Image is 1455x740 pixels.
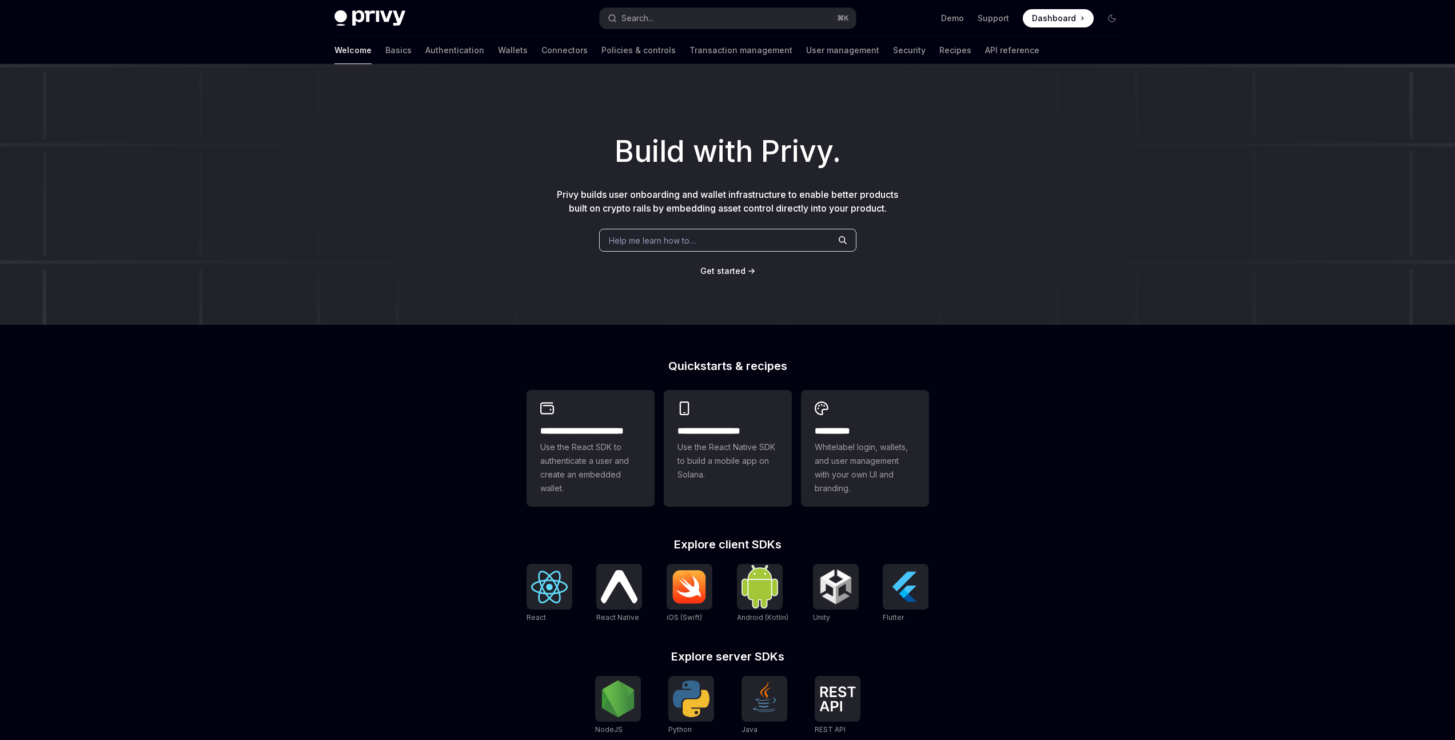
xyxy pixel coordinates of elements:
span: Whitelabel login, wallets, and user management with your own UI and branding. [815,440,915,495]
img: iOS (Swift) [671,570,708,604]
a: React NativeReact Native [596,564,642,623]
span: REST API [815,725,846,734]
a: Get started [700,265,746,277]
img: Unity [818,568,854,605]
a: Android (Kotlin)Android (Kotlin) [737,564,788,623]
a: Recipes [939,37,971,64]
a: Support [978,13,1009,24]
a: PythonPython [668,676,714,735]
span: Use the React SDK to authenticate a user and create an embedded wallet. [540,440,641,495]
span: Get started [700,266,746,276]
a: ReactReact [527,564,572,623]
a: NodeJSNodeJS [595,676,641,735]
span: iOS (Swift) [667,613,702,622]
span: ⌘ K [837,14,849,23]
img: Java [746,681,783,717]
h1: Build with Privy. [18,129,1437,174]
img: Flutter [887,568,924,605]
img: NodeJS [600,681,636,717]
span: Unity [813,613,830,622]
span: Python [668,725,692,734]
a: **** **** **** ***Use the React Native SDK to build a mobile app on Solana. [664,390,792,507]
span: Android (Kotlin) [737,613,788,622]
a: Transaction management [689,37,792,64]
span: Help me learn how to… [609,234,696,246]
h2: Explore server SDKs [527,651,929,662]
button: Toggle dark mode [1103,9,1121,27]
img: React Native [601,570,637,603]
span: React Native [596,613,639,622]
span: NodeJS [595,725,623,734]
a: iOS (Swift)iOS (Swift) [667,564,712,623]
span: Privy builds user onboarding and wallet infrastructure to enable better products built on crypto ... [557,189,898,214]
span: Flutter [883,613,904,622]
span: Dashboard [1032,13,1076,24]
a: Authentication [425,37,484,64]
a: Basics [385,37,412,64]
div: Search... [621,11,653,25]
a: REST APIREST API [815,676,860,735]
a: UnityUnity [813,564,859,623]
img: Android (Kotlin) [742,565,778,608]
span: Java [742,725,758,734]
a: FlutterFlutter [883,564,928,623]
a: Policies & controls [601,37,676,64]
a: Demo [941,13,964,24]
h2: Explore client SDKs [527,539,929,550]
span: Use the React Native SDK to build a mobile app on Solana. [677,440,778,482]
a: API reference [985,37,1039,64]
a: Connectors [541,37,588,64]
img: Python [673,681,709,717]
img: REST API [819,686,856,711]
a: User management [806,37,879,64]
h2: Quickstarts & recipes [527,360,929,372]
a: Security [893,37,926,64]
a: Wallets [498,37,528,64]
img: React [531,571,568,603]
button: Search...⌘K [600,8,856,29]
span: React [527,613,546,622]
a: Dashboard [1023,9,1094,27]
img: dark logo [334,10,405,26]
a: **** *****Whitelabel login, wallets, and user management with your own UI and branding. [801,390,929,507]
a: JavaJava [742,676,787,735]
a: Welcome [334,37,372,64]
